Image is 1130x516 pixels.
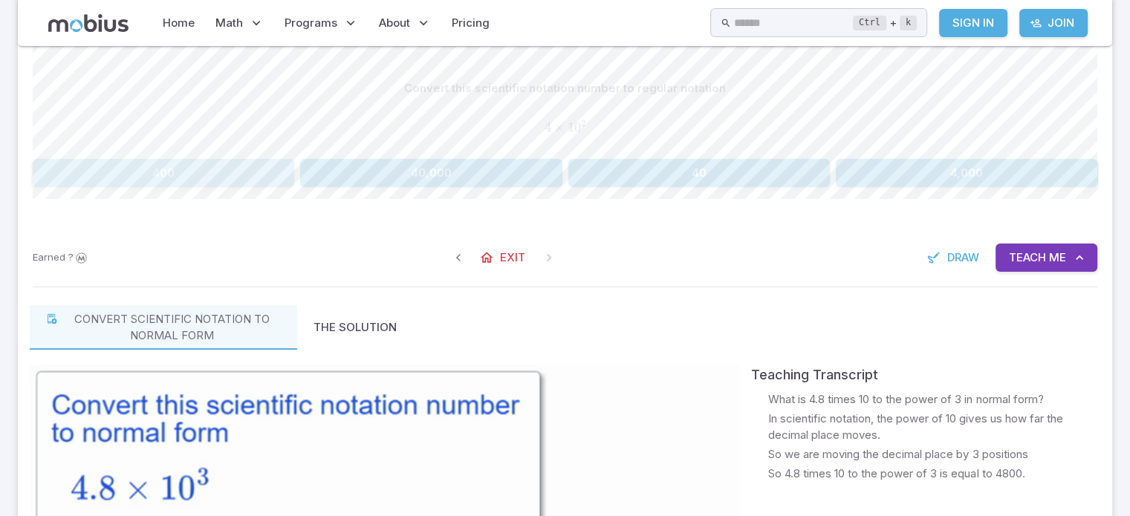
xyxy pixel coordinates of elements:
[379,15,410,31] span: About
[568,120,574,135] span: 1
[545,120,551,135] span: 4
[285,15,337,31] span: Programs
[297,305,413,350] button: The Solution
[1019,9,1088,37] a: Join
[768,411,1100,443] p: In scientific notation, the power of 10 gives us how far the decimal place moves.
[554,120,565,135] span: ×
[768,446,1027,463] p: So we are moving the decimal place by 3 positions
[768,391,1043,408] p: What is 4.8 times 10 to the power of 3 in normal form?
[574,120,581,135] span: 0
[768,466,1025,482] p: So 4.8 times 10 to the power of 3 is equal to 4800.
[581,118,585,128] span: 2
[158,6,199,40] a: Home
[1049,249,1066,266] span: Me
[900,16,917,30] kbd: k
[445,244,472,271] span: Previous Question
[853,16,886,30] kbd: Ctrl
[947,249,979,266] span: Draw
[300,159,562,187] button: 40,000
[751,365,1100,385] div: Teaching Transcript
[63,311,281,344] p: Convert scientific notation to normal form
[996,244,1097,272] button: TeachMe
[215,15,243,31] span: Math
[33,159,294,187] button: 400
[447,6,494,40] a: Pricing
[853,14,917,32] div: +
[836,159,1097,187] button: 4,000
[1009,249,1046,266] span: Teach
[939,9,1007,37] a: Sign In
[536,244,562,271] span: On Latest Question
[404,80,726,97] p: Convert this scientific notation number to regular notation
[568,159,830,187] button: 40
[33,250,65,265] span: Earned
[500,249,525,266] span: Exit
[472,244,536,272] a: Exit
[33,250,89,265] p: Sign In to earn Mobius dollars
[919,244,990,272] button: Draw
[68,250,74,265] span: ?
